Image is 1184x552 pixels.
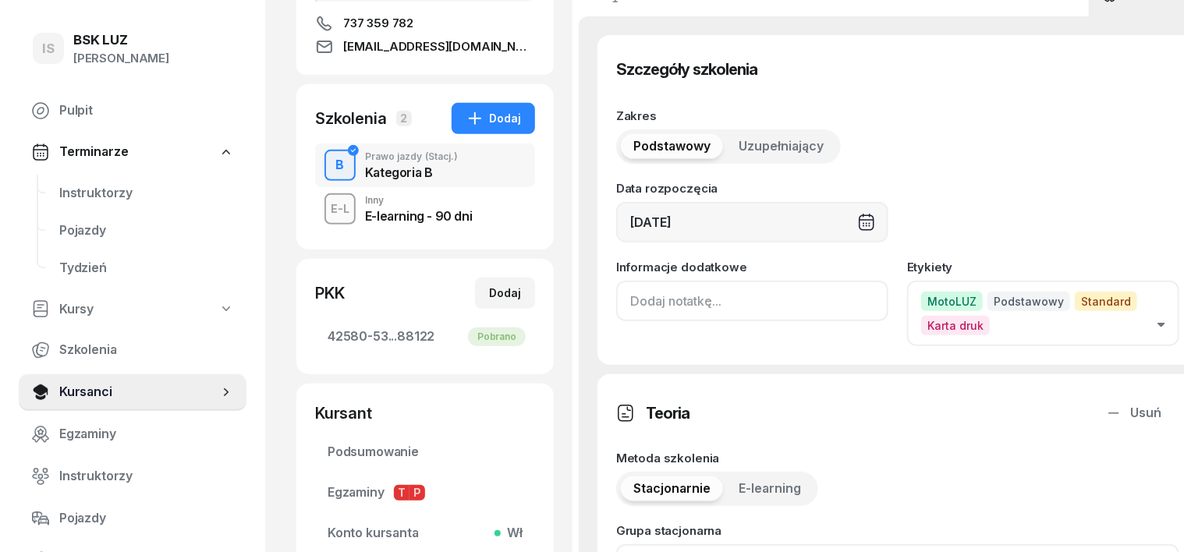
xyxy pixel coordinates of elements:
[616,281,888,321] input: Dodaj notatkę...
[328,523,523,543] span: Konto kursanta
[315,37,535,56] a: [EMAIL_ADDRESS][DOMAIN_NAME]
[396,111,412,126] span: 2
[328,483,523,503] span: Egzaminy
[19,331,246,369] a: Szkolenia
[315,187,535,231] button: E-LInnyE-learning - 90 dni
[987,292,1070,311] span: Podstawowy
[466,109,521,128] div: Dodaj
[328,327,523,347] span: 42580-53...88122
[19,416,246,453] a: Egzaminy
[42,42,55,55] span: IS
[489,284,521,303] div: Dodaj
[47,249,246,287] a: Tydzień
[315,143,535,187] button: BPrawo jazdy(Stacj.)Kategoria B
[315,108,387,129] div: Szkolenia
[616,57,757,82] h3: Szczegóły szkolenia
[726,134,836,159] button: Uzupełniający
[59,258,234,278] span: Tydzień
[324,199,356,218] div: E-L
[621,476,723,501] button: Stacjonarnie
[343,14,413,33] span: 737 359 782
[19,373,246,411] a: Kursanci
[315,282,345,304] div: PKK
[324,193,356,225] button: E-L
[468,327,526,346] div: Pobrano
[315,515,535,552] a: Konto kursantaWł
[59,299,94,320] span: Kursy
[633,136,711,157] span: Podstawowy
[59,183,234,203] span: Instruktorzy
[1104,403,1162,423] div: Usuń
[365,166,458,179] div: Kategoria B
[73,34,169,47] div: BSK LUZ
[394,485,409,501] span: T
[315,433,535,471] a: Podsumowanie
[365,152,458,161] div: Prawo jazdy
[907,281,1179,346] button: MotoLUZPodstawowyStandardKarta druk
[59,382,218,402] span: Kursanci
[19,92,246,129] a: Pulpit
[633,479,711,499] span: Stacjonarnie
[621,134,723,159] button: Podstawowy
[315,402,535,424] div: Kursant
[19,134,246,170] a: Terminarze
[343,37,535,56] span: [EMAIL_ADDRESS][DOMAIN_NAME]
[475,278,535,309] button: Dodaj
[330,152,351,179] div: B
[73,48,169,69] div: [PERSON_NAME]
[19,292,246,327] a: Kursy
[1075,292,1137,311] span: Standard
[315,318,535,356] a: 42580-53...88122Pobrano
[739,479,801,499] span: E-learning
[59,424,234,444] span: Egzaminy
[365,196,472,205] div: Inny
[409,485,425,501] span: P
[59,466,234,487] span: Instruktorzy
[1087,393,1179,433] button: Usuń
[921,316,990,335] span: Karta druk
[59,142,128,162] span: Terminarze
[315,14,535,33] a: 737 359 782
[425,152,458,161] span: (Stacj.)
[726,476,814,501] button: E-learning
[47,212,246,249] a: Pojazdy
[739,136,824,157] span: Uzupełniający
[501,523,523,543] span: Wł
[59,101,234,121] span: Pulpit
[646,401,689,426] h3: Teoria
[315,474,535,511] a: EgzaminyTP
[452,103,535,134] button: Dodaj
[19,458,246,495] a: Instruktorzy
[365,210,472,222] div: E-learning - 90 dni
[59,508,234,529] span: Pojazdy
[921,292,983,311] span: MotoLUZ
[19,500,246,537] a: Pojazdy
[47,175,246,212] a: Instruktorzy
[328,442,523,462] span: Podsumowanie
[59,221,234,241] span: Pojazdy
[324,150,356,181] button: B
[59,340,234,360] span: Szkolenia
